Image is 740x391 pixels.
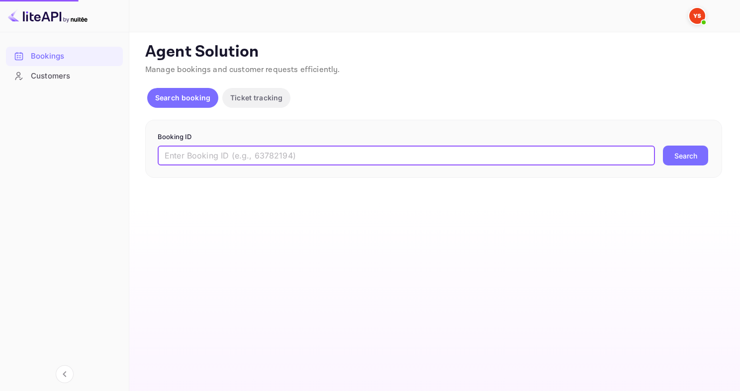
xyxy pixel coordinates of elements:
[8,8,88,24] img: LiteAPI logo
[158,132,710,142] p: Booking ID
[230,92,282,103] p: Ticket tracking
[145,65,340,75] span: Manage bookings and customer requests efficiently.
[155,92,210,103] p: Search booking
[145,42,722,62] p: Agent Solution
[56,365,74,383] button: Collapse navigation
[6,67,123,85] a: Customers
[31,51,118,62] div: Bookings
[6,67,123,86] div: Customers
[6,47,123,65] a: Bookings
[31,71,118,82] div: Customers
[158,146,655,165] input: Enter Booking ID (e.g., 63782194)
[689,8,705,24] img: Yandex Support
[6,47,123,66] div: Bookings
[663,146,708,165] button: Search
